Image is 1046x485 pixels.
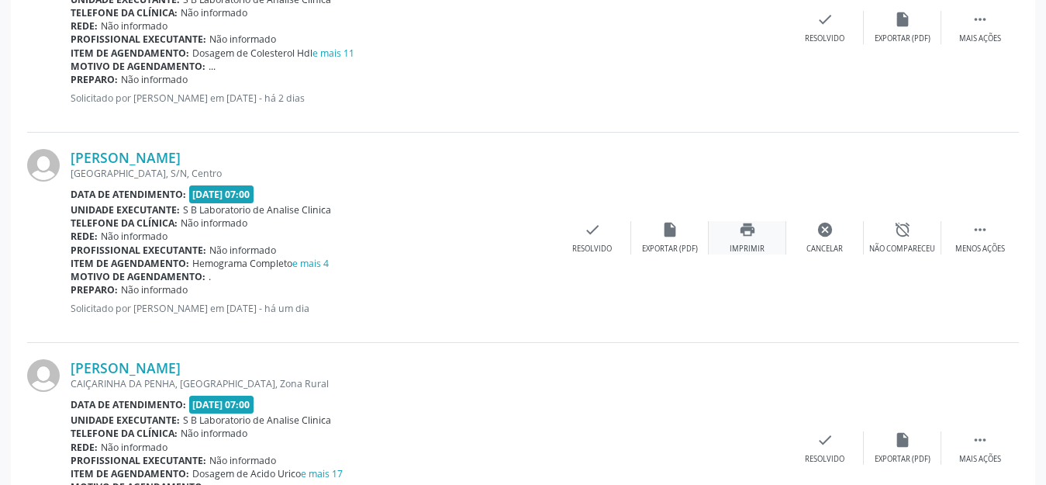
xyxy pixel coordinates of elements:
[71,398,186,411] b: Data de atendimento:
[661,221,678,238] i: insert_drive_file
[209,454,276,467] span: Não informado
[805,454,844,465] div: Resolvido
[959,33,1001,44] div: Mais ações
[71,73,118,86] b: Preparo:
[869,244,935,255] div: Não compareceu
[955,244,1005,255] div: Menos ações
[71,188,186,201] b: Data de atendimento:
[209,60,216,73] span: ...
[71,414,180,427] b: Unidade executante:
[71,60,205,73] b: Motivo de agendamento:
[71,454,206,467] b: Profissional executante:
[71,377,786,390] div: CAIÇARINHA DA PENHA, [GEOGRAPHIC_DATA], Zona Rural
[816,431,834,449] i: check
[71,203,180,217] b: Unidade executante:
[101,441,167,454] span: Não informado
[209,33,276,46] span: Não informado
[875,454,930,465] div: Exportar (PDF)
[959,454,1001,465] div: Mais ações
[972,11,989,28] i: 
[181,6,247,19] span: Não informado
[730,244,765,255] div: Imprimir
[101,230,167,243] span: Não informado
[71,283,118,296] b: Preparo:
[816,221,834,238] i: cancel
[71,149,181,166] a: [PERSON_NAME]
[71,467,189,480] b: Item de agendamento:
[894,221,911,238] i: alarm_off
[121,73,188,86] span: Não informado
[972,221,989,238] i: 
[71,302,554,315] p: Solicitado por [PERSON_NAME] em [DATE] - há um dia
[312,47,354,60] a: e mais 11
[71,217,178,230] b: Telefone da clínica:
[739,221,756,238] i: print
[71,257,189,270] b: Item de agendamento:
[894,431,911,449] i: insert_drive_file
[71,244,206,257] b: Profissional executante:
[181,217,247,230] span: Não informado
[642,244,698,255] div: Exportar (PDF)
[584,221,601,238] i: check
[972,431,989,449] i: 
[183,203,331,217] span: S B Laboratorio de Analise Clinica
[71,92,786,105] p: Solicitado por [PERSON_NAME] em [DATE] - há 2 dias
[292,257,329,270] a: e mais 4
[209,270,211,283] span: .
[192,467,343,480] span: Dosagem de Acido Urico
[121,283,188,296] span: Não informado
[27,359,60,392] img: img
[101,19,167,33] span: Não informado
[192,257,329,270] span: Hemograma Completo
[71,19,98,33] b: Rede:
[189,396,254,414] span: [DATE] 07:00
[805,33,844,44] div: Resolvido
[71,270,205,283] b: Motivo de agendamento:
[806,244,843,255] div: Cancelar
[71,427,178,440] b: Telefone da clínica:
[301,467,343,480] a: e mais 17
[183,414,331,427] span: S B Laboratorio de Analise Clinica
[27,149,60,182] img: img
[189,185,254,203] span: [DATE] 07:00
[71,230,98,243] b: Rede:
[209,244,276,257] span: Não informado
[71,441,98,454] b: Rede:
[894,11,911,28] i: insert_drive_file
[71,167,554,180] div: [GEOGRAPHIC_DATA], S/N, Centro
[875,33,930,44] div: Exportar (PDF)
[71,33,206,46] b: Profissional executante:
[71,47,189,60] b: Item de agendamento:
[572,244,612,255] div: Resolvido
[181,427,247,440] span: Não informado
[71,359,181,376] a: [PERSON_NAME]
[192,47,354,60] span: Dosagem de Colesterol Hdl
[816,11,834,28] i: check
[71,6,178,19] b: Telefone da clínica:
